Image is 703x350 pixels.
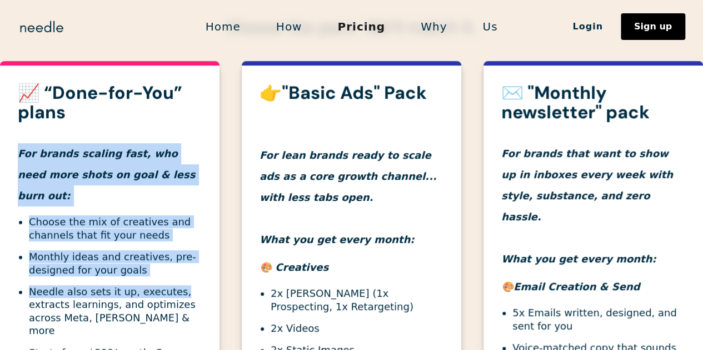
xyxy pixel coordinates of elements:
em: 🎨 [501,281,513,292]
li: Choose the mix of creatives and channels that fit your needs [29,215,202,241]
li: 2x [PERSON_NAME] (1x Prospecting, 1x Retargeting) [271,287,443,313]
li: 5x Emails written, designed, and sent for you [512,306,685,332]
a: Login [555,17,621,36]
a: Sign up [621,13,685,40]
li: Needle also sets it up, executes, extracts learnings, and optimizes across Meta, [PERSON_NAME] & ... [29,285,202,337]
li: 2x Videos [271,322,443,334]
a: How [258,15,320,38]
div: Sign up [634,22,672,31]
li: Monthly ideas and creatives, pre-designed for your goals [29,250,202,276]
em: Email Creation & Send [513,281,640,292]
h3: 📈 “Done-for-You” plans [18,83,202,122]
em: For lean brands ready to scale ads as a core growth channel... with less tabs open. What you get ... [260,149,437,245]
a: Pricing [320,15,403,38]
em: For brands that want to show up in inboxes every week with style, substance, and zero hassle. Wha... [501,148,673,265]
a: Why [403,15,465,38]
a: Home [188,15,258,38]
em: 🎨 Creatives [260,261,328,273]
em: For brands scaling fast, who need more shots on goal & less burn out: [18,148,195,201]
h3: ✉️ "Monthly newsletter" pack [501,83,685,122]
a: Us [465,15,515,38]
strong: 👉"Basic Ads" Pack [260,81,427,104]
